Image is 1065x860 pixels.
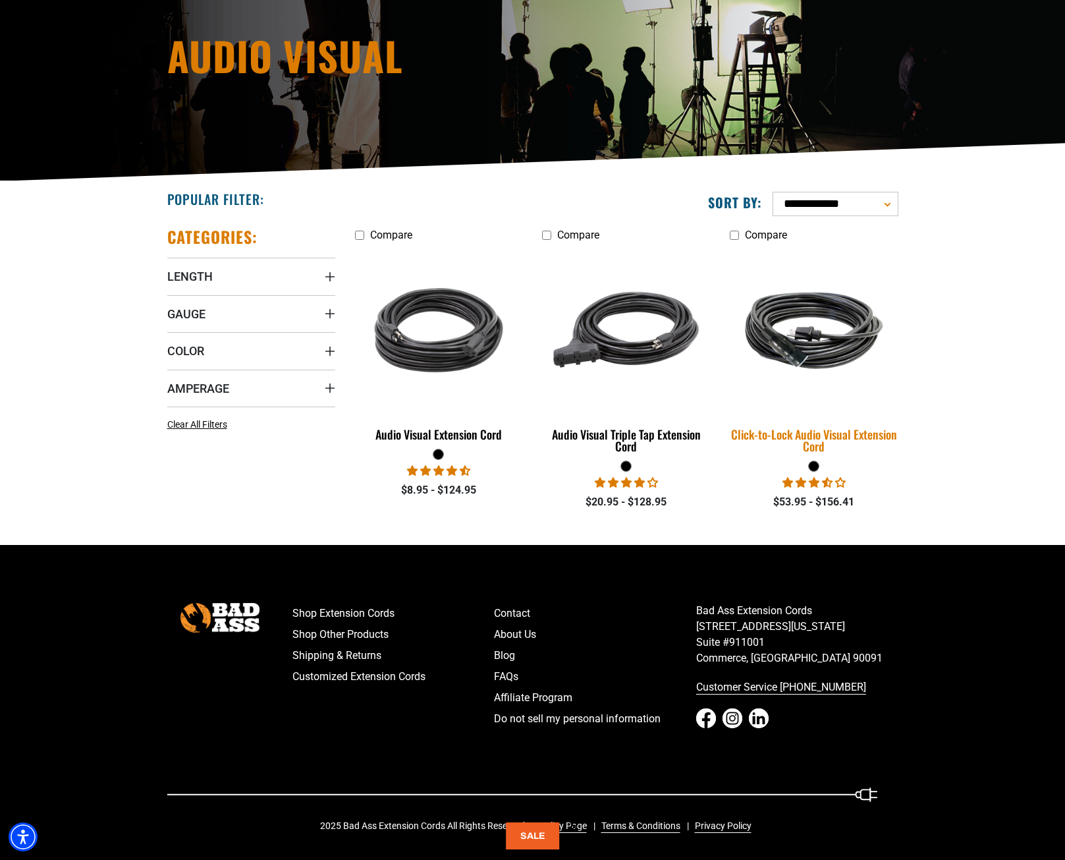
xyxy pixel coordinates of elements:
span: Clear All Filters [167,419,227,430]
h1: Audio Visual [167,36,648,75]
span: Length [167,269,213,284]
span: Amperage [167,381,229,396]
div: $20.95 - $128.95 [542,494,710,510]
h2: Categories: [167,227,258,247]
span: Color [167,343,204,358]
a: Affiliate Program [494,687,696,708]
a: Terms & Conditions [596,819,680,833]
a: FAQs [494,666,696,687]
div: 2025 Bad Ass Extension Cords All Rights Reserved. [320,819,761,833]
summary: Amperage [167,370,335,407]
div: Audio Visual Triple Tap Extension Cord [542,428,710,452]
a: call 833-674-1699 [696,677,898,698]
span: Compare [745,229,787,241]
a: black Audio Visual Triple Tap Extension Cord [542,248,710,460]
span: Gauge [167,306,205,322]
label: Sort by: [708,194,762,211]
a: Shop Other Products [292,624,495,645]
a: Instagram - open in a new tab [723,708,742,728]
img: black [543,254,709,406]
div: $8.95 - $124.95 [355,482,523,498]
p: Bad Ass Extension Cords [STREET_ADDRESS][US_STATE] Suite #911001 Commerce, [GEOGRAPHIC_DATA] 90091 [696,603,898,666]
span: Compare [557,229,599,241]
a: Do not sell my personal information [494,708,696,730]
div: Click-to-Lock Audio Visual Extension Cord [730,428,898,452]
a: Clear All Filters [167,418,232,432]
div: Audio Visual Extension Cord [355,428,523,440]
a: Customized Extension Cords [292,666,495,687]
a: black Click-to-Lock Audio Visual Extension Cord [730,248,898,460]
summary: Color [167,332,335,369]
h2: Popular Filter: [167,190,264,208]
img: Bad Ass Extension Cords [180,603,259,633]
a: Contact [494,603,696,624]
span: 3.75 stars [595,476,658,489]
a: Shop Extension Cords [292,603,495,624]
a: LinkedIn - open in a new tab [749,708,769,728]
a: Facebook - open in a new tab [696,708,716,728]
a: black Audio Visual Extension Cord [355,248,523,448]
div: Accessibility Menu [9,822,38,851]
img: black [356,254,522,406]
span: Compare [370,229,412,241]
a: Blog [494,645,696,666]
summary: Length [167,258,335,295]
span: 3.50 stars [782,476,846,489]
img: black [722,274,906,387]
div: $53.95 - $156.41 [730,494,898,510]
a: About Us [494,624,696,645]
span: 4.72 stars [407,465,470,477]
summary: Gauge [167,295,335,332]
a: Shipping & Returns [292,645,495,666]
a: Privacy Policy [690,819,751,833]
a: Policy Page [534,819,587,833]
